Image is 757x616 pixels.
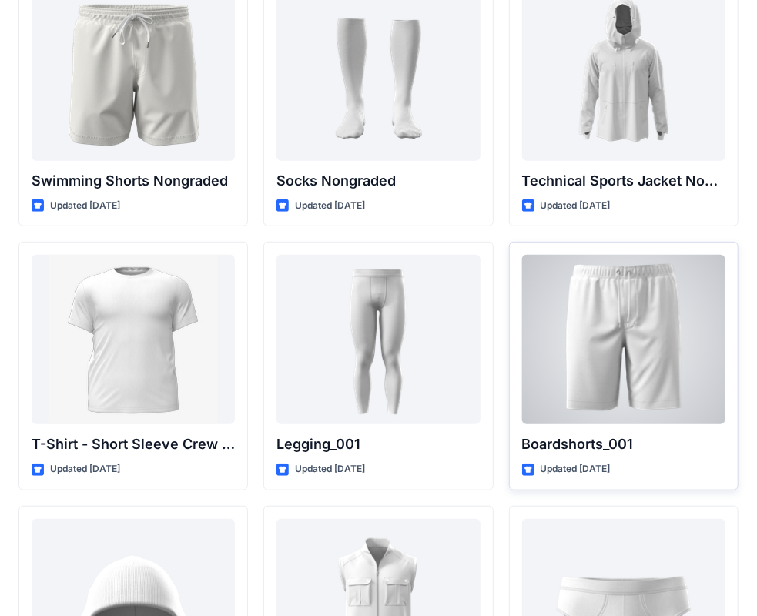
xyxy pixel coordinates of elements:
[295,198,365,214] p: Updated [DATE]
[541,461,611,477] p: Updated [DATE]
[50,198,120,214] p: Updated [DATE]
[276,170,480,192] p: Socks Nongraded
[522,170,725,192] p: Technical Sports Jacket Nongraded
[32,434,235,455] p: T-Shirt - Short Sleeve Crew Neck
[276,255,480,424] a: Legging_001
[50,461,120,477] p: Updated [DATE]
[522,434,725,455] p: Boardshorts_001
[295,461,365,477] p: Updated [DATE]
[522,255,725,424] a: Boardshorts_001
[541,198,611,214] p: Updated [DATE]
[32,255,235,424] a: T-Shirt - Short Sleeve Crew Neck
[32,170,235,192] p: Swimming Shorts Nongraded
[276,434,480,455] p: Legging_001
